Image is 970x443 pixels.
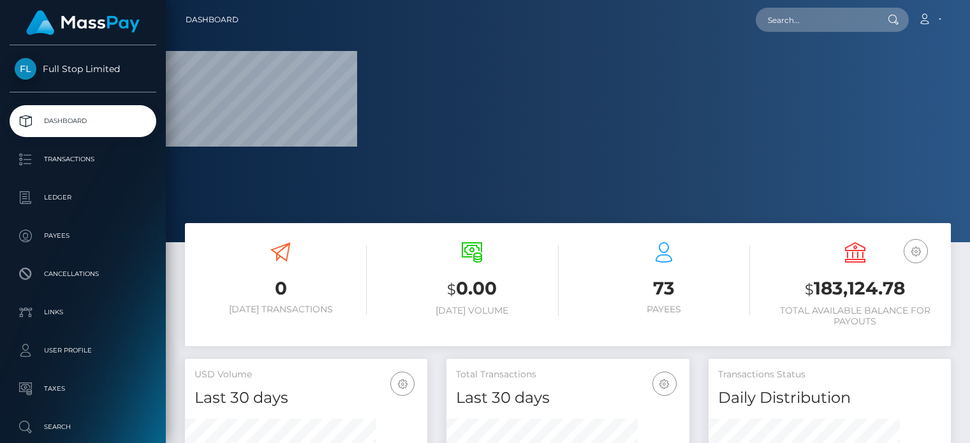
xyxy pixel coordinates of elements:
p: Taxes [15,379,151,398]
a: Search [10,411,156,443]
p: Cancellations [15,265,151,284]
small: $ [447,280,456,298]
h6: Payees [578,304,750,315]
span: Full Stop Limited [10,63,156,75]
p: Payees [15,226,151,245]
h3: 73 [578,276,750,301]
h4: Last 30 days [456,387,679,409]
img: MassPay Logo [26,10,140,35]
a: Taxes [10,373,156,405]
h5: Transactions Status [718,368,941,381]
a: Payees [10,220,156,252]
a: Links [10,296,156,328]
h4: Daily Distribution [718,387,941,409]
a: Dashboard [10,105,156,137]
p: User Profile [15,341,151,360]
p: Transactions [15,150,151,169]
img: Full Stop Limited [15,58,36,80]
h3: 0.00 [386,276,558,302]
a: Transactions [10,143,156,175]
p: Links [15,303,151,322]
h5: USD Volume [195,368,418,381]
a: Dashboard [186,6,239,33]
a: Cancellations [10,258,156,290]
h3: 183,124.78 [769,276,941,302]
p: Search [15,418,151,437]
h6: Total Available Balance for Payouts [769,305,941,327]
h6: [DATE] Transactions [195,304,367,315]
h4: Last 30 days [195,387,418,409]
h6: [DATE] Volume [386,305,558,316]
a: Ledger [10,182,156,214]
p: Ledger [15,188,151,207]
p: Dashboard [15,112,151,131]
h3: 0 [195,276,367,301]
small: $ [805,280,814,298]
input: Search... [756,8,876,32]
h5: Total Transactions [456,368,679,381]
a: User Profile [10,335,156,367]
